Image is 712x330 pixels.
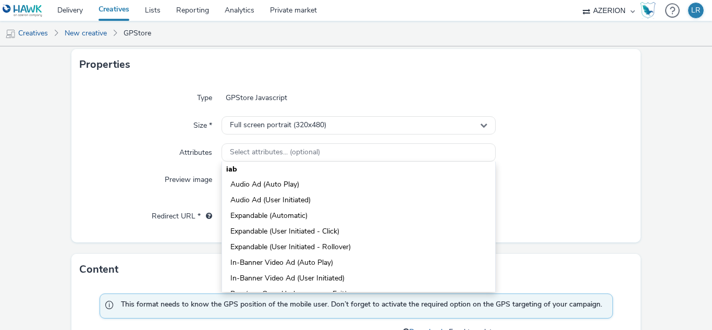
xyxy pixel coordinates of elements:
[640,2,660,19] a: Hawk Academy
[230,195,311,205] span: Audio Ad (User Initiated)
[230,121,326,130] span: Full screen portrait (320x480)
[79,57,130,72] h3: Properties
[230,226,339,237] span: Expandable (User Initiated - Click)
[691,3,701,18] div: LR
[161,170,216,185] label: Preview image
[230,179,299,190] span: Audio Ad (Auto Play)
[230,211,308,221] span: Expandable (Automatic)
[230,289,347,299] span: Pop (e.g., Over, Under, or upon Exit)
[121,299,602,313] span: This format needs to know the GPS position of the mobile user. Don’t forget to activate the requi...
[3,4,43,17] img: undefined Logo
[201,211,212,222] div: URL will be used as a validation URL with some SSPs and it will be the redirection URL of your cr...
[226,162,237,177] span: iab
[230,273,345,284] span: In-Banner Video Ad (User Initiated)
[5,29,16,39] img: mobile
[230,258,333,268] span: In-Banner Video Ad (Auto Play)
[189,116,216,131] label: Size *
[175,143,216,158] label: Attributes
[230,148,320,157] span: Select attributes... (optional)
[79,262,118,277] h3: Content
[230,242,351,252] span: Expandable (User Initiated - Rollover)
[193,89,216,103] label: Type
[640,2,656,19] img: Hawk Academy
[148,207,216,222] label: Redirect URL *
[222,89,291,107] span: GPStore Javascript
[118,21,156,46] a: GPStore
[59,21,112,46] a: New creative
